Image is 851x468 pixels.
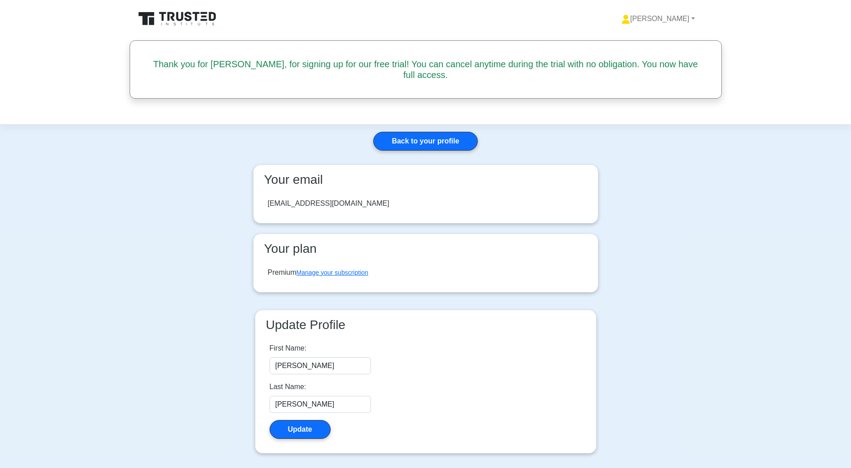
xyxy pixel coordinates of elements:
[600,10,716,28] a: [PERSON_NAME]
[261,172,591,187] h3: Your email
[261,241,591,256] h3: Your plan
[262,317,589,333] h3: Update Profile
[150,59,702,80] h5: Thank you for [PERSON_NAME], for signing up for our free trial! You can cancel anytime during the...
[270,343,307,354] label: First Name:
[373,132,477,151] a: Back to your profile
[270,381,306,392] label: Last Name:
[297,269,368,276] a: Manage your subscription
[270,420,331,439] button: Update
[268,198,389,209] div: [EMAIL_ADDRESS][DOMAIN_NAME]
[268,267,368,278] div: Premium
